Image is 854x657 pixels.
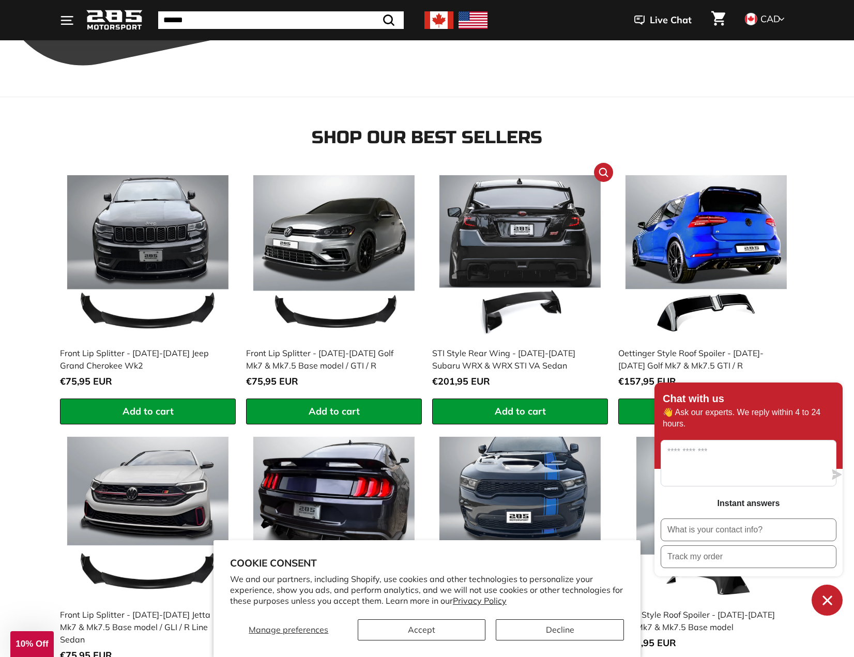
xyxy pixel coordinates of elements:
h2: Cookie consent [230,557,624,569]
a: STI Style Rear Wing - [DATE]-[DATE] Subaru WRX & WRX STI VA Sedan [432,168,608,399]
button: Add to cart [246,399,422,424]
button: Accept [358,619,486,640]
div: Sport Style Roof Spoiler - [DATE]-[DATE] Golf Mk7 & Mk7.5 Base model [618,608,784,633]
a: Front Lip Splitter - [DATE]-[DATE] Jeep Grand Cherokee Wk2 [60,168,236,399]
a: Oettinger Style Roof Spoiler - [DATE]-[DATE] Golf Mk7 & Mk7.5 GTI / R [618,168,794,399]
span: €201,95 EUR [432,375,490,387]
div: STI Style Rear Wing - [DATE]-[DATE] Subaru WRX & WRX STI VA Sedan [432,347,598,372]
input: Search [158,11,404,29]
button: Decline [496,619,624,640]
span: Live Chat [650,13,692,27]
button: Add to cart [618,399,794,424]
img: Logo_285_Motorsport_areodynamics_components [86,8,143,33]
span: Manage preferences [249,624,328,635]
div: Front Lip Splitter - [DATE]-[DATE] Golf Mk7 & Mk7.5 Base model / GTI / R [246,347,411,372]
button: Manage preferences [230,619,347,640]
span: €75,95 EUR [246,375,298,387]
a: Cart [705,3,731,38]
p: We and our partners, including Shopify, use cookies and other technologies to personalize your ex... [230,574,624,606]
span: Add to cart [123,405,174,417]
a: Front Lip Splitter - [DATE]-[DATE] Golf Mk7 & Mk7.5 Base model / GTI / R [246,168,422,399]
div: Front Lip Splitter - [DATE]-[DATE] Jeep Grand Cherokee Wk2 [60,347,225,372]
span: €157,95 EUR [618,375,676,387]
span: €132,95 EUR [618,637,676,649]
h2: Shop our Best Sellers [60,128,794,147]
button: Add to cart [60,399,236,424]
inbox-online-store-chat: Shopify online store chat [651,383,846,616]
button: Live Chat [621,7,705,33]
span: €75,95 EUR [60,375,112,387]
div: Oettinger Style Roof Spoiler - [DATE]-[DATE] Golf Mk7 & Mk7.5 GTI / R [618,347,784,372]
a: Privacy Policy [453,595,507,606]
button: Add to cart [432,399,608,424]
span: Add to cart [495,405,546,417]
span: CAD [760,13,780,25]
div: 10% Off [10,631,54,657]
span: 10% Off [16,639,48,649]
span: Add to cart [309,405,360,417]
div: Front Lip Splitter - [DATE]-[DATE] Jetta Mk7 & Mk7.5 Base model / GLI / R Line Sedan [60,608,225,646]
